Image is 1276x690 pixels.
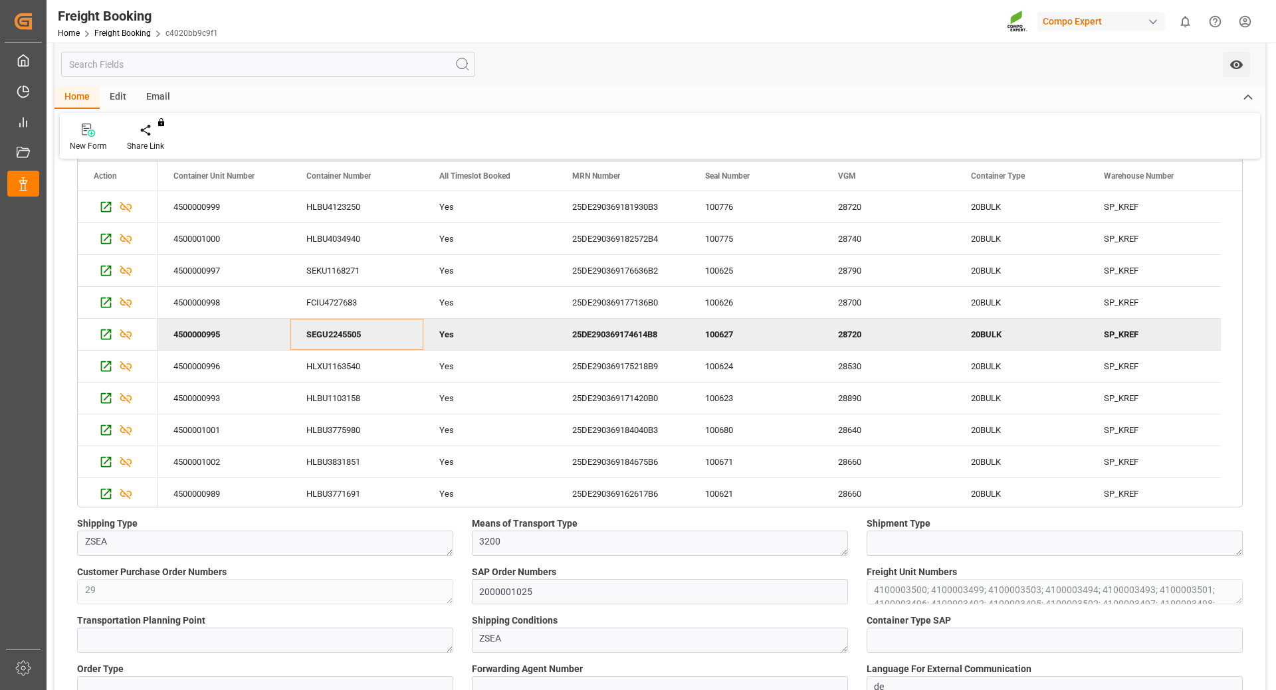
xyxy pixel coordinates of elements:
[556,319,689,350] div: 25DE290369174614B8
[290,319,423,350] div: SEGU2245505
[971,224,1072,254] div: 20BULK
[1088,446,1221,477] div: SP_KREF
[78,287,158,319] div: Press SPACE to select this row.
[77,531,453,556] textarea: ZSEA
[173,171,255,181] span: Container Unit Number
[158,319,290,350] div: 4500000995
[1223,52,1250,77] button: open menu
[689,478,822,509] div: 100621
[556,223,689,254] div: 25DE290369182572B4
[78,414,158,446] div: Press SPACE to select this row.
[867,662,1031,676] span: Language For External Communication
[822,223,955,254] div: 28740
[439,192,540,222] div: Yes
[439,224,540,254] div: Yes
[439,256,540,286] div: Yes
[689,351,822,382] div: 100624
[1037,9,1170,34] button: Compo Expert
[1007,10,1028,33] img: Screenshot%202023-09-29%20at%2010.02.21.png_1712312052.png
[1088,319,1221,350] div: SP_KREF
[472,614,558,628] span: Shipping Conditions
[306,171,371,181] span: Container Number
[705,171,750,181] span: Seal Number
[838,171,856,181] span: VGM
[689,319,822,350] div: 100627
[158,478,290,509] div: 4500000989
[971,383,1072,414] div: 20BULK
[971,256,1072,286] div: 20BULK
[54,86,100,109] div: Home
[158,478,1221,510] div: Press SPACE to select this row.
[78,319,158,351] div: Press SPACE to deselect this row.
[822,414,955,446] div: 28640
[556,287,689,318] div: 25DE290369177136B0
[58,29,80,38] a: Home
[158,255,290,286] div: 4500000997
[556,191,689,222] div: 25DE290369181930B3
[439,479,540,509] div: Yes
[1200,7,1230,37] button: Help Center
[78,351,158,383] div: Press SPACE to select this row.
[439,415,540,446] div: Yes
[867,614,951,628] span: Container Type SAP
[689,446,822,477] div: 100671
[158,223,290,254] div: 4500001000
[439,319,540,350] div: Yes
[822,287,955,318] div: 28700
[61,52,475,77] input: Search Fields
[1088,287,1221,318] div: SP_KREF
[158,287,1221,319] div: Press SPACE to select this row.
[1088,255,1221,286] div: SP_KREF
[439,351,540,382] div: Yes
[290,223,423,254] div: HLBU4034940
[867,517,930,531] span: Shipment Type
[1088,351,1221,382] div: SP_KREF
[867,565,957,579] span: Freight Unit Numbers
[136,86,180,109] div: Email
[78,191,158,223] div: Press SPACE to select this row.
[77,579,453,604] textarea: 29
[158,446,290,477] div: 4500001002
[158,383,1221,414] div: Press SPACE to select this row.
[822,383,955,414] div: 28890
[971,192,1072,222] div: 20BULK
[94,171,117,181] div: Action
[290,255,423,286] div: SEKU1168271
[689,414,822,446] div: 100680
[290,446,423,477] div: HLBU3831851
[158,223,1221,255] div: Press SPACE to select this row.
[158,414,1221,446] div: Press SPACE to select this row.
[77,662,124,676] span: Order Type
[689,255,822,286] div: 100625
[100,86,136,109] div: Edit
[158,351,1221,383] div: Press SPACE to select this row.
[158,191,290,222] div: 4500000999
[472,662,583,676] span: Forwarding Agent Number
[158,351,290,382] div: 4500000996
[822,351,955,382] div: 28530
[472,531,848,556] textarea: 3200
[472,628,848,653] textarea: ZSEA
[1170,7,1200,37] button: show 0 new notifications
[822,319,955,350] div: 28720
[689,191,822,222] div: 100776
[77,565,227,579] span: Customer Purchase Order Numbers
[556,383,689,414] div: 25DE290369171420B0
[572,171,620,181] span: MRN Number
[822,191,955,222] div: 28720
[971,415,1072,446] div: 20BULK
[78,478,158,510] div: Press SPACE to select this row.
[1088,191,1221,222] div: SP_KREF
[822,255,955,286] div: 28790
[158,191,1221,223] div: Press SPACE to select this row.
[472,565,556,579] span: SAP Order Numbers
[58,6,218,26] div: Freight Booking
[971,351,1072,382] div: 20BULK
[290,478,423,509] div: HLBU3771691
[439,447,540,477] div: Yes
[689,383,822,414] div: 100623
[822,478,955,509] div: 28660
[556,255,689,286] div: 25DE290369176636B2
[556,446,689,477] div: 25DE290369184675B6
[971,171,1025,181] span: Container Type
